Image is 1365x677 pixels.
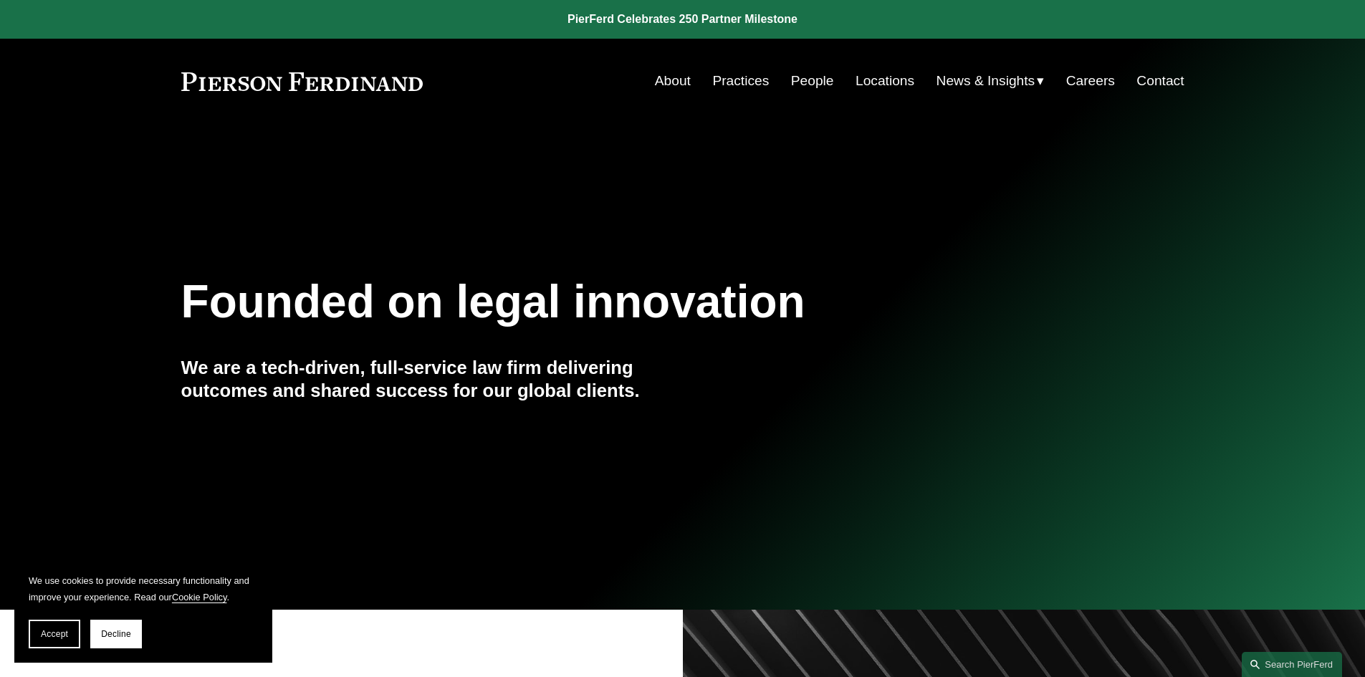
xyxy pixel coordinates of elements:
[29,620,80,648] button: Accept
[791,67,834,95] a: People
[172,592,227,602] a: Cookie Policy
[937,67,1045,95] a: folder dropdown
[41,629,68,639] span: Accept
[1242,652,1342,677] a: Search this site
[14,558,272,663] section: Cookie banner
[937,69,1035,94] span: News & Insights
[1066,67,1115,95] a: Careers
[1136,67,1184,95] a: Contact
[856,67,914,95] a: Locations
[712,67,769,95] a: Practices
[655,67,691,95] a: About
[181,356,683,403] h4: We are a tech-driven, full-service law firm delivering outcomes and shared success for our global...
[101,629,131,639] span: Decline
[90,620,142,648] button: Decline
[29,572,258,605] p: We use cookies to provide necessary functionality and improve your experience. Read our .
[181,276,1017,328] h1: Founded on legal innovation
